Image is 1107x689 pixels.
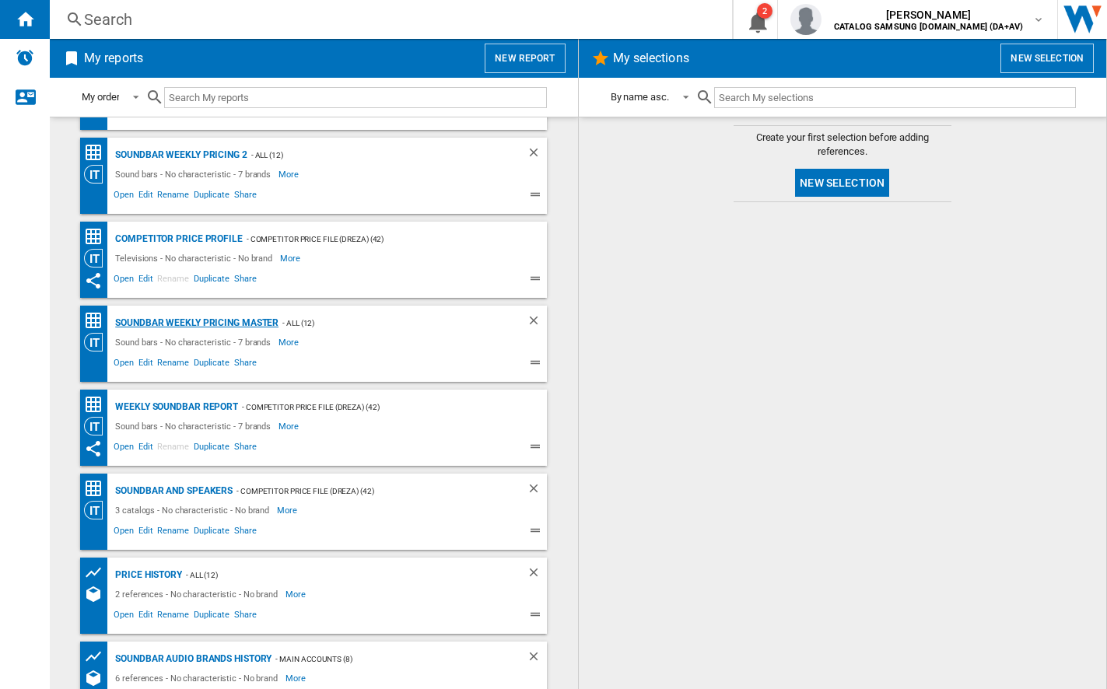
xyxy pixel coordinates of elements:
[111,501,277,519] div: 3 catalogs - No characteristic - No brand
[232,439,259,458] span: Share
[232,523,259,542] span: Share
[232,271,259,290] span: Share
[191,523,232,542] span: Duplicate
[233,481,496,501] div: - Competitor Price File (dreza) (42)
[286,669,308,687] span: More
[136,355,156,374] span: Edit
[286,585,308,603] span: More
[279,165,301,184] span: More
[232,355,259,374] span: Share
[111,585,286,603] div: 2 references - No characteristic - No brand
[527,145,547,165] div: Delete
[84,585,111,603] div: References
[84,439,103,458] ng-md-icon: This report has been shared with you
[527,313,547,333] div: Delete
[136,187,156,206] span: Edit
[155,271,191,290] span: Rename
[84,333,111,351] div: Category View
[84,479,111,498] div: Price Matrix
[111,165,279,184] div: Sound bars - No characteristic - 7 brands
[84,227,111,247] div: Price Matrix
[232,187,259,206] span: Share
[243,229,516,249] div: - Competitor Price File (dreza) (42)
[527,649,547,669] div: Delete
[84,647,111,666] div: Product prices grid
[279,333,301,351] span: More
[111,333,279,351] div: Sound bars - No characteristic - 7 brands
[155,523,191,542] span: Rename
[84,417,111,435] div: Category View
[84,249,111,268] div: Category View
[111,397,238,417] div: Weekly Soundbar Report
[84,563,111,582] div: Product prices grid
[247,145,496,165] div: - ALL (12)
[111,229,243,249] div: Competitor Price Profile
[136,439,156,458] span: Edit
[111,607,136,626] span: Open
[191,439,232,458] span: Duplicate
[84,395,111,414] div: Price Matrix
[527,565,547,585] div: Delete
[279,313,496,333] div: - ALL (12)
[527,481,547,501] div: Delete
[232,607,259,626] span: Share
[111,417,279,435] div: Sound bars - No characteristic - 7 brands
[734,131,951,159] span: Create your first selection before adding references.
[136,523,156,542] span: Edit
[111,439,136,458] span: Open
[111,355,136,374] span: Open
[84,669,111,687] div: References
[191,355,232,374] span: Duplicate
[610,44,692,73] h2: My selections
[84,143,111,163] div: Price Matrix
[714,87,1076,108] input: Search My selections
[155,607,191,626] span: Rename
[111,481,233,501] div: Soundbar and Speakers
[757,3,772,19] div: 2
[111,145,247,165] div: Soundbar Weekly Pricing 2
[271,649,496,669] div: - Main accounts (8)
[84,9,692,30] div: Search
[611,91,669,103] div: By name asc.
[16,48,34,67] img: alerts-logo.svg
[191,607,232,626] span: Duplicate
[191,187,232,206] span: Duplicate
[485,44,565,73] button: New report
[84,165,111,184] div: Category View
[111,565,182,585] div: Price History
[111,313,279,333] div: Soundbar Weekly Pricing Master
[81,44,146,73] h2: My reports
[84,311,111,331] div: Price Matrix
[111,523,136,542] span: Open
[82,91,119,103] div: My order
[155,355,191,374] span: Rename
[834,7,1023,23] span: [PERSON_NAME]
[238,397,516,417] div: - Competitor Price File (dreza) (42)
[191,271,232,290] span: Duplicate
[111,649,271,669] div: Soundbar Audio Brands History
[136,607,156,626] span: Edit
[280,249,303,268] span: More
[84,271,103,290] ng-md-icon: This report has been shared with you
[164,87,547,108] input: Search My reports
[111,669,286,687] div: 6 references - No characteristic - No brand
[834,22,1023,32] b: CATALOG SAMSUNG [DOMAIN_NAME] (DA+AV)
[279,417,301,435] span: More
[111,187,136,206] span: Open
[155,187,191,206] span: Rename
[84,501,111,519] div: Category View
[790,4,821,35] img: profile.jpg
[155,439,191,458] span: Rename
[136,271,156,290] span: Edit
[111,249,280,268] div: Televisions - No characteristic - No brand
[277,501,300,519] span: More
[795,169,889,197] button: New selection
[1000,44,1094,73] button: New selection
[111,271,136,290] span: Open
[182,565,496,585] div: - ALL (12)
